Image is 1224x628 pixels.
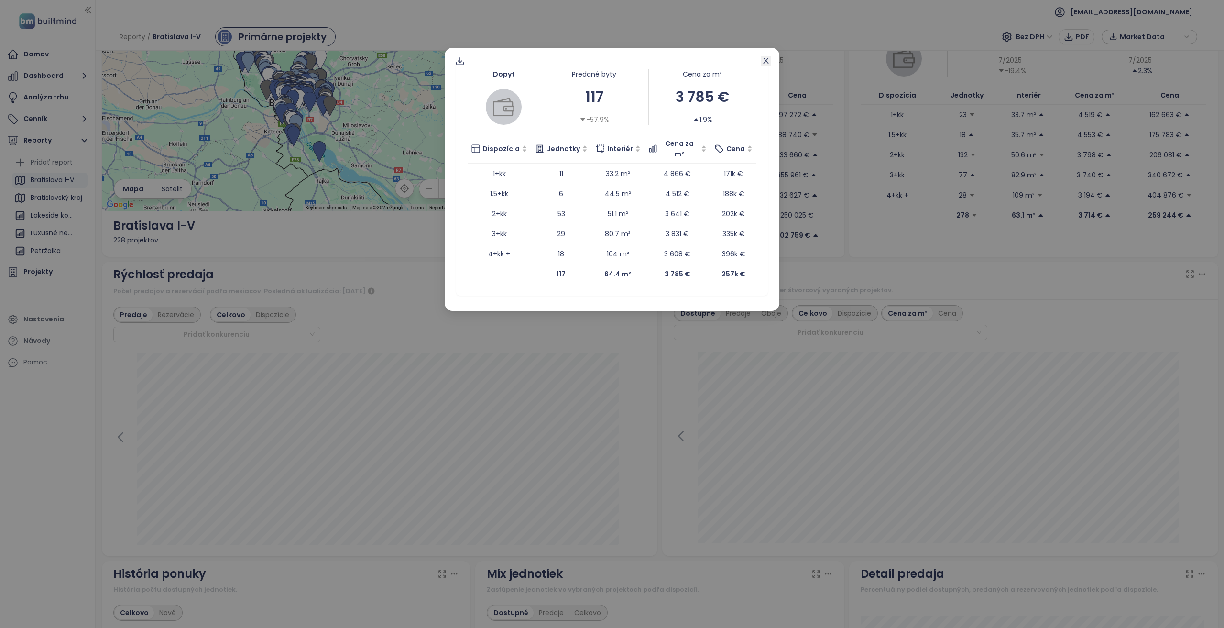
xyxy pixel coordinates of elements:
div: -57.9% [579,114,609,125]
td: 1+kk [468,164,531,184]
td: 1.5+kk [468,184,531,204]
span: 3 831 € [666,229,689,239]
span: 4 512 € [666,189,689,198]
div: Cena za m² [649,69,757,79]
div: Dopyt [468,69,540,79]
div: 3 785 € [649,86,757,108]
b: 64.4 m² [604,269,631,279]
span: 188k € [723,189,744,198]
td: 44.5 m² [591,184,645,204]
td: 2+kk [468,204,531,224]
img: wallet [493,96,514,118]
td: 11 [531,164,591,184]
span: 3 641 € [665,209,689,219]
span: Cena [726,143,745,154]
td: 4+kk + [468,244,531,264]
td: 80.7 m² [591,224,645,244]
div: 1.9% [693,114,712,125]
span: caret-down [579,116,586,123]
span: caret-up [693,116,699,123]
div: 117 [540,86,648,108]
b: 257k € [721,269,745,279]
span: 3 608 € [664,249,690,259]
td: 18 [531,244,591,264]
b: 3 785 € [665,269,690,279]
td: 104 m² [591,244,645,264]
td: 3+kk [468,224,531,244]
span: Cena za m² [660,138,699,159]
button: Close [761,56,771,66]
span: Dispozícia [482,143,520,154]
span: 202k € [722,209,745,219]
td: 29 [531,224,591,244]
div: Predané byty [540,69,648,79]
b: 117 [557,269,566,279]
td: 33.2 m² [591,164,645,184]
td: 53 [531,204,591,224]
span: 335k € [722,229,745,239]
span: 396k € [722,249,745,259]
span: 171k € [724,169,743,178]
span: close [762,57,770,65]
td: 51.1 m² [591,204,645,224]
span: 4 866 € [664,169,691,178]
td: 6 [531,184,591,204]
span: Jednotky [547,143,580,154]
span: Interiér [607,143,633,154]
